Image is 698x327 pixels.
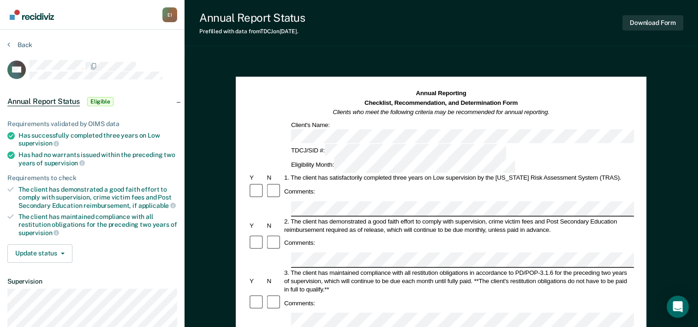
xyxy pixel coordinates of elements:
[333,109,550,115] em: Clients who meet the following criteria may be recommended for annual reporting.
[162,7,177,22] div: E I
[7,97,80,106] span: Annual Report Status
[44,159,85,167] span: supervision
[283,239,316,247] div: Comments:
[87,97,113,106] span: Eligible
[138,202,176,209] span: applicable
[283,174,634,182] div: 1. The client has satisfactorily completed three years on Low supervision by the [US_STATE] Risk ...
[18,151,177,167] div: Has had no warrants issued within the preceding two years of
[7,41,32,49] button: Back
[266,174,283,182] div: N
[283,188,316,196] div: Comments:
[290,158,517,173] div: Eligibility Month:
[199,28,305,35] div: Prefilled with data from TDCJ on [DATE] .
[266,277,283,285] div: N
[248,174,265,182] div: Y
[162,7,177,22] button: Profile dropdown button
[364,99,518,106] strong: Checklist, Recommendation, and Determination Form
[248,221,265,230] div: Y
[18,229,59,236] span: supervision
[290,144,507,158] div: TDCJ/SID #:
[667,296,689,318] div: Open Intercom Messenger
[10,10,54,20] img: Recidiviz
[7,278,177,285] dt: Supervision
[283,299,316,307] div: Comments:
[248,277,265,285] div: Y
[199,11,305,24] div: Annual Report Status
[18,132,177,147] div: Has successfully completed three years on Low
[7,174,177,182] div: Requirements to check
[18,186,177,209] div: The client has demonstrated a good faith effort to comply with supervision, crime victim fees and...
[7,244,72,263] button: Update status
[283,268,634,293] div: 3. The client has maintained compliance with all restitution obligations in accordance to PD/POP-...
[416,90,466,97] strong: Annual Reporting
[266,221,283,230] div: N
[283,217,634,234] div: 2. The client has demonstrated a good faith effort to comply with supervision, crime victim fees ...
[18,139,59,147] span: supervision
[18,213,177,236] div: The client has maintained compliance with all restitution obligations for the preceding two years of
[7,120,177,128] div: Requirements validated by OIMS data
[622,15,683,30] button: Download Form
